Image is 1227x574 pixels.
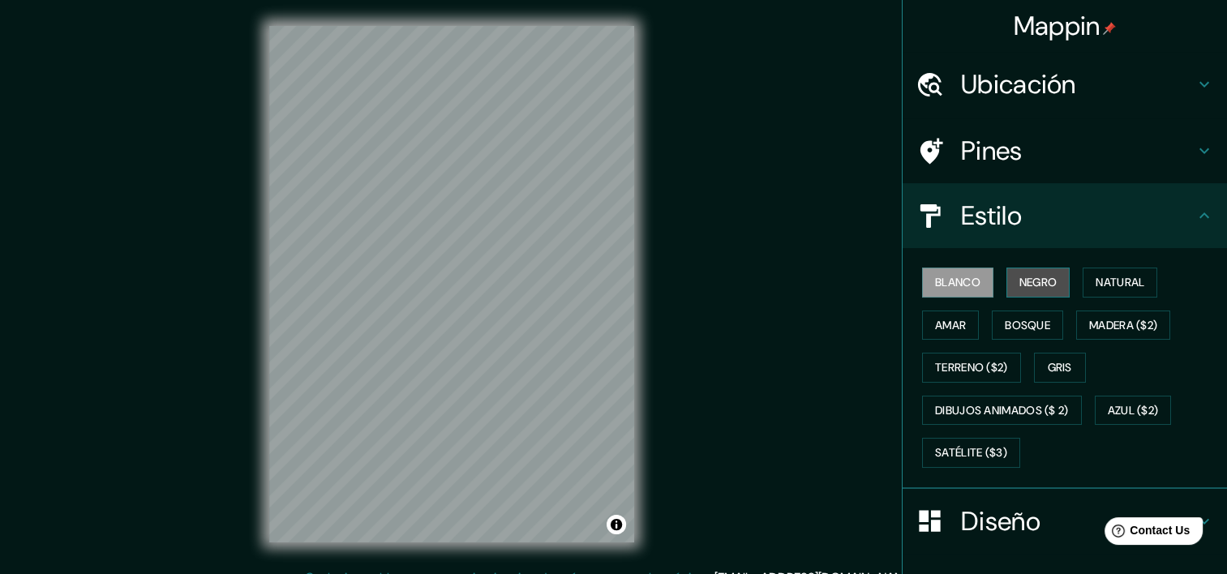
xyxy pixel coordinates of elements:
[1006,268,1070,298] button: Negro
[1005,315,1050,336] font: Bosque
[935,315,966,336] font: Amar
[935,401,1069,421] font: Dibujos animados ($ 2)
[903,118,1227,183] div: Pines
[1048,358,1072,378] font: Gris
[1095,396,1172,426] button: Azul ($2)
[922,311,979,341] button: Amar
[1083,511,1209,556] iframe: Help widget launcher
[1019,272,1058,293] font: Negro
[903,52,1227,117] div: Ubicación
[1089,315,1157,336] font: Madera ($2)
[961,199,1195,232] h4: Estilo
[992,311,1063,341] button: Bosque
[1034,353,1086,383] button: Gris
[922,353,1021,383] button: Terreno ($2)
[935,443,1007,463] font: Satélite ($3)
[961,68,1195,101] h4: Ubicación
[903,489,1227,554] div: Diseño
[935,358,1008,378] font: Terreno ($2)
[961,505,1195,538] h4: Diseño
[922,268,993,298] button: Blanco
[1014,9,1100,43] font: Mappin
[607,515,626,534] button: Alternar atribución
[935,272,980,293] font: Blanco
[1076,311,1170,341] button: Madera ($2)
[1108,401,1159,421] font: Azul ($2)
[903,183,1227,248] div: Estilo
[922,438,1020,468] button: Satélite ($3)
[1083,268,1157,298] button: Natural
[922,396,1082,426] button: Dibujos animados ($ 2)
[269,26,634,542] canvas: Mapa
[1096,272,1144,293] font: Natural
[961,135,1195,167] h4: Pines
[1103,22,1116,35] img: pin-icon.png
